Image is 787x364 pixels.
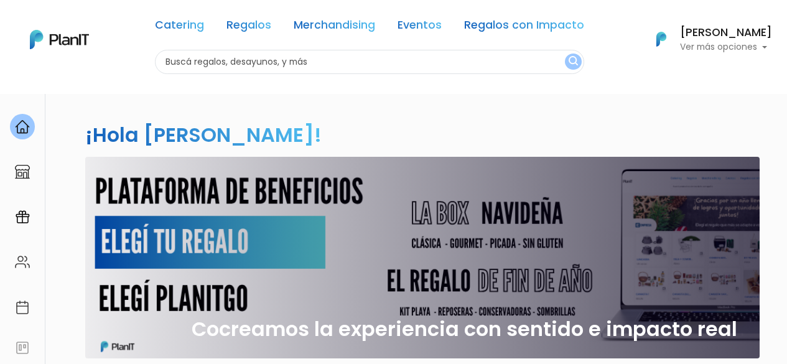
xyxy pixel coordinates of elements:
[464,20,584,35] a: Regalos con Impacto
[192,317,737,341] h2: Cocreamos la experiencia con sentido e impacto real
[680,27,772,39] h6: [PERSON_NAME]
[85,121,322,149] h2: ¡Hola [PERSON_NAME]!
[294,20,375,35] a: Merchandising
[640,23,772,55] button: PlanIt Logo [PERSON_NAME] Ver más opciones
[15,119,30,134] img: home-e721727adea9d79c4d83392d1f703f7f8bce08238fde08b1acbfd93340b81755.svg
[15,340,30,355] img: feedback-78b5a0c8f98aac82b08bfc38622c3050aee476f2c9584af64705fc4e61158814.svg
[398,20,442,35] a: Eventos
[569,56,578,68] img: search_button-432b6d5273f82d61273b3651a40e1bd1b912527efae98b1b7a1b2c0702e16a8d.svg
[30,30,89,49] img: PlanIt Logo
[648,26,675,53] img: PlanIt Logo
[15,300,30,315] img: calendar-87d922413cdce8b2cf7b7f5f62616a5cf9e4887200fb71536465627b3292af00.svg
[15,254,30,269] img: people-662611757002400ad9ed0e3c099ab2801c6687ba6c219adb57efc949bc21e19d.svg
[226,20,271,35] a: Regalos
[680,43,772,52] p: Ver más opciones
[155,20,204,35] a: Catering
[15,210,30,225] img: campaigns-02234683943229c281be62815700db0a1741e53638e28bf9629b52c665b00959.svg
[155,50,584,74] input: Buscá regalos, desayunos, y más
[15,164,30,179] img: marketplace-4ceaa7011d94191e9ded77b95e3339b90024bf715f7c57f8cf31f2d8c509eaba.svg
